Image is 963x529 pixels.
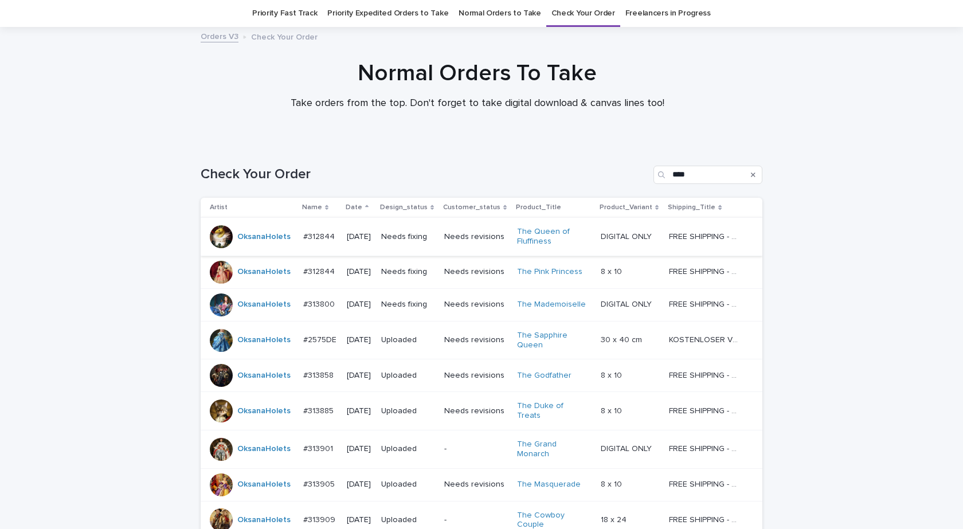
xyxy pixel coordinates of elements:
h1: Check Your Order [201,166,649,183]
a: The Masquerade [517,480,581,489]
p: #313905 [303,477,337,489]
p: FREE SHIPPING - preview in 1-2 business days, after your approval delivery will take 5-10 b.d. [669,265,743,277]
p: FREE SHIPPING - preview in 1-2 business days, after your approval delivery will take 5-10 b.d. [669,477,743,489]
p: FREE SHIPPING - preview in 1-2 business days, after your approval delivery will take 5-10 b.d. [669,230,743,242]
p: Needs fixing [381,232,435,242]
p: - [444,444,508,454]
a: The Queen of Fluffiness [517,227,589,246]
p: #313901 [303,442,335,454]
p: Design_status [380,201,428,214]
a: The Duke of Treats [517,401,589,421]
p: DIGITAL ONLY [601,442,654,454]
input: Search [653,166,762,184]
p: [DATE] [347,371,372,381]
p: [DATE] [347,267,372,277]
p: #312844 [303,230,337,242]
p: Check Your Order [251,30,318,42]
p: [DATE] [347,515,372,525]
p: Name [302,201,322,214]
p: Needs revisions [444,232,508,242]
p: [DATE] [347,444,372,454]
p: Uploaded [381,335,435,345]
p: 8 x 10 [601,404,624,416]
p: [DATE] [347,335,372,345]
a: Orders V3 [201,29,238,42]
a: The Grand Monarch [517,440,589,459]
p: Artist [210,201,228,214]
p: #313885 [303,404,336,416]
a: OksanaHolets [237,444,291,454]
p: Needs fixing [381,300,435,309]
tr: OksanaHolets #313885#313885 [DATE]UploadedNeeds revisionsThe Duke of Treats 8 x 108 x 10 FREE SHI... [201,392,762,430]
p: Needs revisions [444,371,508,381]
p: 8 x 10 [601,369,624,381]
p: 18 x 24 [601,513,629,525]
a: OksanaHolets [237,232,291,242]
p: Uploaded [381,371,435,381]
a: The Mademoiselle [517,300,586,309]
p: KOSTENLOSER VERSAND - Vorschau in 1-2 Werktagen, nach Genehmigung 10-12 Werktage Lieferung [669,333,743,345]
p: 8 x 10 [601,265,624,277]
tr: OksanaHolets #312844#312844 [DATE]Needs fixingNeeds revisionsThe Queen of Fluffiness DIGITAL ONLY... [201,218,762,256]
p: Needs revisions [444,335,508,345]
p: [DATE] [347,480,372,489]
p: Uploaded [381,444,435,454]
p: 30 x 40 cm [601,333,644,345]
p: Needs revisions [444,480,508,489]
p: Product_Variant [600,201,652,214]
p: #2575DE [303,333,339,345]
tr: OksanaHolets #313858#313858 [DATE]UploadedNeeds revisionsThe Godfather 8 x 108 x 10 FREE SHIPPING... [201,359,762,392]
p: [DATE] [347,232,372,242]
p: Product_Title [516,201,561,214]
p: Needs revisions [444,267,508,277]
a: OksanaHolets [237,515,291,525]
p: #313858 [303,369,336,381]
a: OksanaHolets [237,406,291,416]
p: Uploaded [381,406,435,416]
a: OksanaHolets [237,480,291,489]
a: OksanaHolets [237,267,291,277]
a: The Sapphire Queen [517,331,589,350]
p: [DATE] [347,300,372,309]
p: [DATE] [347,406,372,416]
p: 8 x 10 [601,477,624,489]
p: Uploaded [381,480,435,489]
p: Needs revisions [444,406,508,416]
p: Date [346,201,362,214]
p: #313800 [303,297,337,309]
a: OksanaHolets [237,300,291,309]
p: Customer_status [443,201,500,214]
p: Shipping_Title [668,201,715,214]
p: Take orders from the top. Don't forget to take digital download & canvas lines too! [248,97,707,110]
p: #313909 [303,513,338,525]
p: DIGITAL ONLY [601,297,654,309]
p: FREE SHIPPING - preview in 1-2 business days, after your approval delivery will take 5-10 b.d. [669,369,743,381]
a: OksanaHolets [237,371,291,381]
tr: OksanaHolets #312844#312844 [DATE]Needs fixingNeeds revisionsThe Pink Princess 8 x 108 x 10 FREE ... [201,256,762,288]
p: Uploaded [381,515,435,525]
tr: OksanaHolets #2575DE#2575DE [DATE]UploadedNeeds revisionsThe Sapphire Queen 30 x 40 cm30 x 40 cm ... [201,321,762,359]
tr: OksanaHolets #313800#313800 [DATE]Needs fixingNeeds revisionsThe Mademoiselle DIGITAL ONLYDIGITAL... [201,288,762,321]
p: FREE SHIPPING - preview in 1-2 business days, after your approval delivery will take 5-10 b.d. [669,297,743,309]
p: DIGITAL ONLY [601,230,654,242]
p: Needs fixing [381,267,435,277]
a: The Pink Princess [517,267,582,277]
h1: Normal Orders To Take [197,60,758,87]
p: FREE SHIPPING - preview in 1-2 business days, after your approval delivery will take 5-10 b.d. [669,404,743,416]
p: - [444,515,508,525]
p: FREE SHIPPING - preview in 1-2 business days, after your approval delivery will take 5-10 b.d. [669,513,743,525]
a: OksanaHolets [237,335,291,345]
a: The Godfather [517,371,571,381]
tr: OksanaHolets #313901#313901 [DATE]Uploaded-The Grand Monarch DIGITAL ONLYDIGITAL ONLY FREE SHIPPI... [201,430,762,468]
tr: OksanaHolets #313905#313905 [DATE]UploadedNeeds revisionsThe Masquerade 8 x 108 x 10 FREE SHIPPIN... [201,468,762,501]
p: Needs revisions [444,300,508,309]
p: #312844 [303,265,337,277]
p: FREE SHIPPING - preview in 1-2 business days, after your approval delivery will take 5-10 b.d. [669,442,743,454]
